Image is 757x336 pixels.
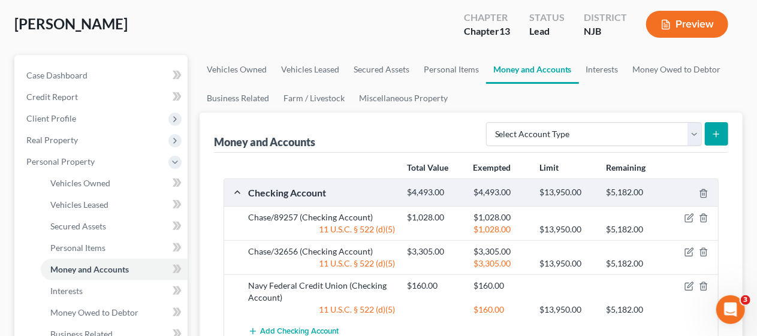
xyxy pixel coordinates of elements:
[401,246,468,258] div: $3,305.00
[26,156,95,167] span: Personal Property
[464,25,510,38] div: Chapter
[41,172,188,194] a: Vehicles Owned
[626,55,728,84] a: Money Owed to Debtor
[579,55,626,84] a: Interests
[242,223,401,235] div: 11 U.S.C. § 522 (d)(5)
[274,55,346,84] a: Vehicles Leased
[533,223,600,235] div: $13,950.00
[486,55,579,84] a: Money and Accounts
[50,199,108,210] span: Vehicles Leased
[50,178,110,188] span: Vehicles Owned
[584,11,627,25] div: District
[468,280,534,292] div: $160.00
[200,84,276,113] a: Business Related
[352,84,455,113] a: Miscellaneous Property
[276,84,352,113] a: Farm / Livestock
[41,280,188,302] a: Interests
[464,11,510,25] div: Chapter
[17,65,188,86] a: Case Dashboard
[26,70,88,80] span: Case Dashboard
[50,264,129,274] span: Money and Accounts
[600,223,666,235] div: $5,182.00
[41,237,188,259] a: Personal Items
[200,55,274,84] a: Vehicles Owned
[401,211,468,223] div: $1,028.00
[242,280,401,304] div: Navy Federal Credit Union (Checking Account)
[26,135,78,145] span: Real Property
[401,280,468,292] div: $160.00
[26,92,78,102] span: Credit Report
[417,55,486,84] a: Personal Items
[468,211,534,223] div: $1,028.00
[242,246,401,258] div: Chase/32656 (Checking Account)
[26,113,76,123] span: Client Profile
[17,86,188,108] a: Credit Report
[468,223,534,235] div: $1,028.00
[529,25,565,38] div: Lead
[50,221,106,231] span: Secured Assets
[499,25,510,37] span: 13
[401,187,468,198] div: $4,493.00
[529,11,565,25] div: Status
[41,302,188,323] a: Money Owed to Debtor
[242,186,401,199] div: Checking Account
[468,304,534,316] div: $160.00
[600,187,666,198] div: $5,182.00
[41,194,188,216] a: Vehicles Leased
[533,258,600,270] div: $13,950.00
[41,216,188,237] a: Secured Assets
[41,259,188,280] a: Money and Accounts
[600,304,666,316] div: $5,182.00
[584,25,627,38] div: NJB
[533,304,600,316] div: $13,950.00
[50,243,105,253] span: Personal Items
[407,162,448,172] strong: Total Value
[50,286,83,296] span: Interests
[214,135,315,149] div: Money and Accounts
[716,295,745,324] iframe: Intercom live chat
[606,162,646,172] strong: Remaining
[242,258,401,270] div: 11 U.S.C. § 522 (d)(5)
[741,295,750,305] span: 3
[242,304,401,316] div: 11 U.S.C. § 522 (d)(5)
[533,187,600,198] div: $13,950.00
[14,15,128,32] span: [PERSON_NAME]
[468,187,534,198] div: $4,493.00
[346,55,417,84] a: Secured Assets
[473,162,511,172] strong: Exempted
[50,307,138,317] span: Money Owed to Debtor
[600,258,666,270] div: $5,182.00
[468,258,534,270] div: $3,305.00
[540,162,559,172] strong: Limit
[242,211,401,223] div: Chase/89257 (Checking Account)
[646,11,728,38] button: Preview
[468,246,534,258] div: $3,305.00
